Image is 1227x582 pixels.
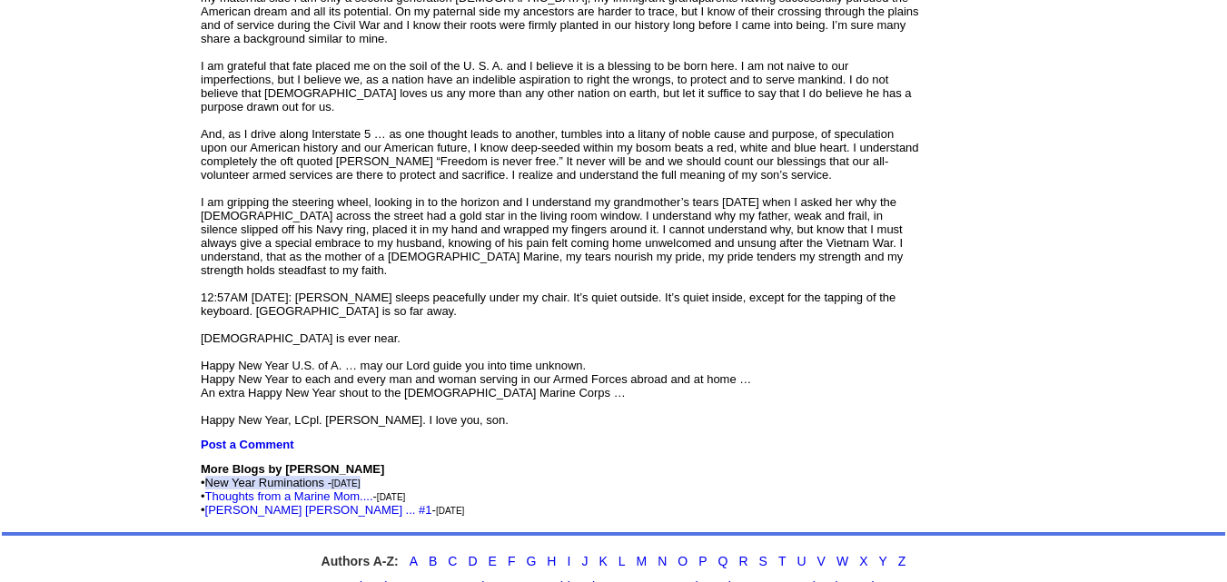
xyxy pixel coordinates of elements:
a: V [817,554,826,568]
a: Thoughts from a Marine Mom.... [205,489,373,503]
a: T [778,554,787,568]
a: C [448,554,457,568]
strong: Authors A-Z: [322,554,399,568]
a: A [410,554,418,568]
font: • [201,476,361,489]
a: P [698,554,707,568]
a: Q [718,554,728,568]
a: Y [879,554,887,568]
a: I [567,554,570,568]
a: B [429,554,437,568]
font: [DATE] [331,478,360,488]
font: • - [201,503,464,517]
font: [DATE] [377,492,405,502]
a: U [797,554,806,568]
a: Post a Comment [201,438,294,451]
a: [PERSON_NAME] [PERSON_NAME] ... #1 [205,503,432,517]
a: Z [898,554,906,568]
a: R [738,554,747,568]
a: S [759,554,767,568]
a: G [526,554,536,568]
a: O [678,554,688,568]
a: J [581,554,588,568]
a: K [599,554,607,568]
a: D [468,554,477,568]
a: W [836,554,848,568]
font: More Blogs by [PERSON_NAME] [201,462,384,476]
a: E [489,554,497,568]
a: X [859,554,867,568]
font: • - [201,489,405,503]
a: H [547,554,556,568]
font: [DATE] [436,506,464,516]
a: N [658,554,667,568]
a: F [508,554,516,568]
a: M [637,554,648,568]
span: New Year Ruminations - [205,476,361,489]
a: L [618,554,626,568]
